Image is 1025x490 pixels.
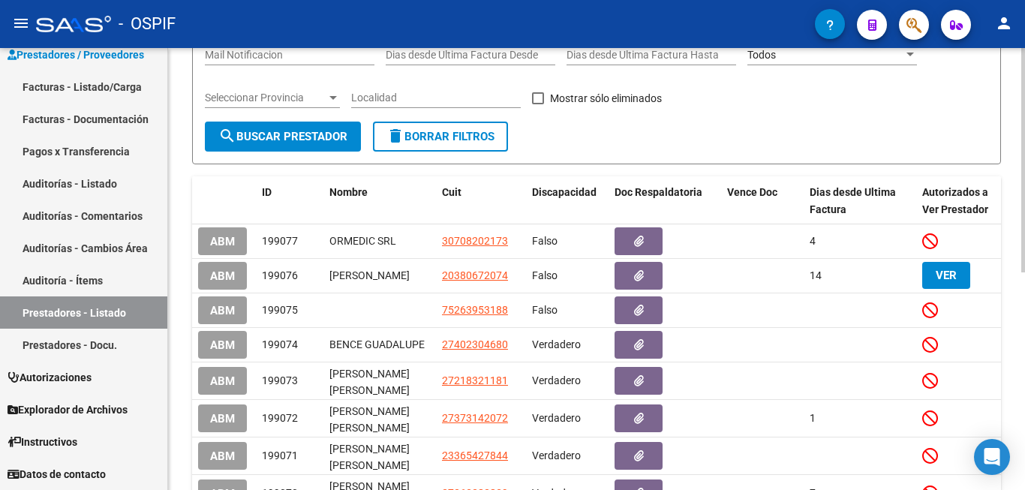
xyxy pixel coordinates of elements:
[329,186,368,198] span: Nombre
[810,186,896,215] span: Dias desde Ultima Factura
[210,338,235,352] span: ABM
[198,262,247,290] button: ABM
[373,122,508,152] button: Borrar Filtros
[916,176,999,226] datatable-header-cell: Autorizados a Ver Prestador
[532,338,581,350] span: Verdadero
[12,14,30,32] mat-icon: menu
[210,235,235,248] span: ABM
[329,336,430,353] div: BENCE GUADALUPE
[442,412,508,424] span: 27373142072
[210,412,235,425] span: ABM
[810,235,816,247] span: 4
[8,369,92,386] span: Autorizaciones
[442,269,508,281] span: 20380672074
[550,89,662,107] span: Mostrar sólo eliminados
[218,130,347,143] span: Buscar Prestador
[218,127,236,145] mat-icon: search
[922,262,970,289] button: VER
[8,466,106,482] span: Datos de contacto
[442,304,508,316] span: 75263953188
[262,374,298,386] span: 199073
[532,269,558,281] span: Falso
[442,186,461,198] span: Cuit
[329,233,430,250] div: ORMEDIC SRL
[727,186,777,198] span: Vence Doc
[436,176,526,226] datatable-header-cell: Cuit
[532,186,597,198] span: Discapacidad
[262,269,298,281] span: 199076
[995,14,1013,32] mat-icon: person
[205,122,361,152] button: Buscar Prestador
[323,176,436,226] datatable-header-cell: Nombre
[198,367,247,395] button: ABM
[442,449,508,461] span: 23365427844
[8,47,144,63] span: Prestadores / Proveedores
[262,186,272,198] span: ID
[210,269,235,283] span: ABM
[532,304,558,316] span: Falso
[442,338,508,350] span: 27402304680
[922,186,988,215] span: Autorizados a Ver Prestador
[8,434,77,450] span: Instructivos
[532,235,558,247] span: Falso
[329,403,430,434] div: [PERSON_NAME] [PERSON_NAME]
[198,331,247,359] button: ABM
[198,442,247,470] button: ABM
[262,338,298,350] span: 199074
[198,296,247,324] button: ABM
[609,176,721,226] datatable-header-cell: Doc Respaldatoria
[210,449,235,463] span: ABM
[198,404,247,432] button: ABM
[256,176,323,226] datatable-header-cell: ID
[747,49,776,61] span: Todos
[615,186,702,198] span: Doc Respaldatoria
[8,401,128,418] span: Explorador de Archivos
[262,235,298,247] span: 199077
[210,374,235,388] span: ABM
[804,176,916,226] datatable-header-cell: Dias desde Ultima Factura
[936,269,957,282] span: VER
[262,304,298,316] span: 199075
[329,365,430,397] div: [PERSON_NAME] [PERSON_NAME]
[386,130,494,143] span: Borrar Filtros
[532,449,581,461] span: Verdadero
[262,449,298,461] span: 199071
[198,227,247,255] button: ABM
[721,176,804,226] datatable-header-cell: Vence Doc
[119,8,176,41] span: - OSPIF
[329,267,430,284] div: [PERSON_NAME]
[329,440,430,472] div: [PERSON_NAME] [PERSON_NAME]
[210,304,235,317] span: ABM
[532,374,581,386] span: Verdadero
[810,412,816,424] span: 1
[532,412,581,424] span: Verdadero
[205,92,326,104] span: Seleccionar Provincia
[810,269,822,281] span: 14
[526,176,609,226] datatable-header-cell: Discapacidad
[262,412,298,424] span: 199072
[386,127,404,145] mat-icon: delete
[974,439,1010,475] div: Open Intercom Messenger
[442,235,508,247] span: 30708202173
[442,374,508,386] span: 27218321181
